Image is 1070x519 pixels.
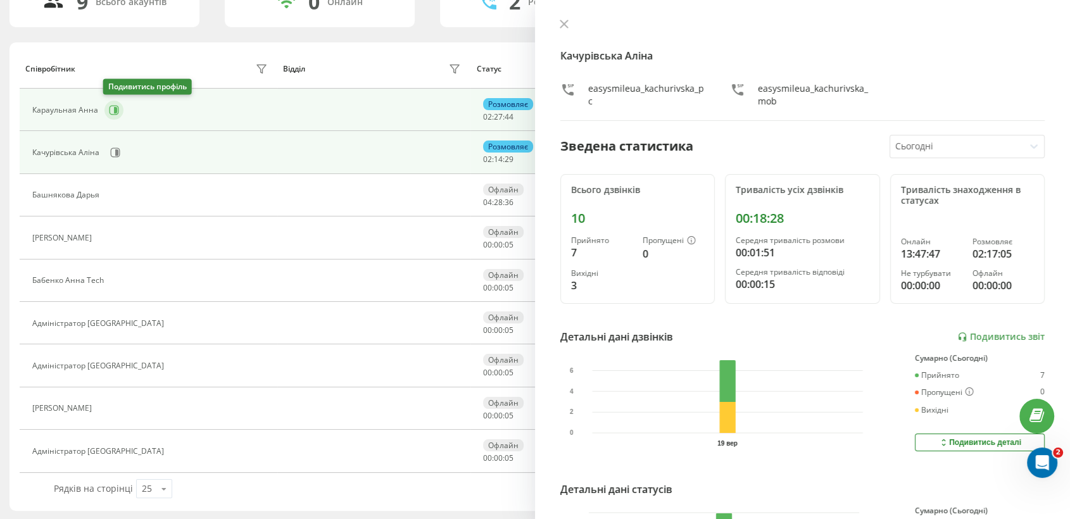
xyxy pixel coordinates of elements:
span: 00 [483,239,492,250]
span: 00 [494,239,503,250]
a: Подивитись звіт [957,332,1045,342]
div: Качурівська Аліна [32,148,103,157]
div: Розмовляє [483,141,533,153]
span: 00 [494,325,503,335]
div: 3 [571,278,633,293]
div: [PERSON_NAME] [32,404,95,413]
div: Онлайн [901,237,962,246]
div: : : [483,155,513,164]
div: Офлайн [483,397,524,409]
span: 05 [505,325,513,335]
div: 00:01:51 [736,245,869,260]
span: 00 [494,410,503,421]
span: 28 [494,197,503,208]
div: : : [483,368,513,377]
div: Офлайн [483,184,524,196]
div: Всього дзвінків [571,185,704,196]
div: 13:47:47 [901,246,962,261]
div: Пропущені [643,236,704,246]
div: 00:00:00 [972,278,1034,293]
span: 04 [483,197,492,208]
span: 00 [483,325,492,335]
div: 7 [571,245,633,260]
div: : : [483,411,513,420]
div: Вихідні [915,406,948,415]
div: : : [483,241,513,249]
div: Сумарно (Сьогодні) [915,506,1045,515]
span: 00 [494,282,503,293]
div: Подивитись профіль [103,79,192,95]
div: Адміністратор [GEOGRAPHIC_DATA] [32,447,167,456]
div: Прийнято [571,236,633,245]
div: Пропущені [915,387,974,397]
text: 4 [570,388,574,395]
div: Подивитись деталі [938,437,1021,447]
div: Офлайн [972,269,1034,278]
text: 6 [570,367,574,374]
div: : : [483,113,513,122]
div: Башнякова Дарья [32,191,103,199]
div: Вихідні [571,269,633,278]
span: 02 [483,111,492,122]
div: Детальні дані дзвінків [560,329,673,344]
div: Розмовляє [483,98,533,110]
span: 05 [505,453,513,463]
div: Відділ [283,65,305,73]
text: 2 [570,409,574,416]
div: Зведена статистика [560,137,693,156]
iframe: Intercom live chat [1027,447,1057,478]
span: 27 [494,111,503,122]
div: easysmileua_kachurivska_mob [758,82,874,108]
span: 00 [483,453,492,463]
div: Офлайн [483,311,524,323]
div: Статус [477,65,501,73]
span: 00 [494,453,503,463]
div: 00:00:00 [901,278,962,293]
div: 25 [142,482,152,495]
div: Детальні дані статусів [560,482,672,497]
div: [PERSON_NAME] [32,234,95,242]
button: Подивитись деталі [915,434,1045,451]
div: Прийнято [915,371,959,380]
div: Адміністратор [GEOGRAPHIC_DATA] [32,361,167,370]
span: 36 [505,197,513,208]
div: 0 [643,246,704,261]
span: 00 [483,410,492,421]
div: easysmileua_kachurivska_pc [588,82,705,108]
div: Офлайн [483,226,524,238]
div: Середня тривалість відповіді [736,268,869,277]
span: Рядків на сторінці [54,482,133,494]
span: 00 [483,282,492,293]
div: : : [483,454,513,463]
span: 44 [505,111,513,122]
div: Середня тривалість розмови [736,236,869,245]
div: Розмовляє [972,237,1034,246]
div: Бабенко Анна Tech [32,276,107,285]
div: 00:00:15 [736,277,869,292]
text: 19 вер [717,440,738,447]
div: Караульная Анна [32,106,101,115]
div: 0 [1040,387,1045,397]
div: Співробітник [25,65,75,73]
span: 05 [505,282,513,293]
div: : : [483,326,513,335]
div: Не турбувати [901,269,962,278]
span: 00 [494,367,503,378]
div: Офлайн [483,354,524,366]
div: : : [483,284,513,292]
div: 00:18:28 [736,211,869,226]
div: 10 [571,211,704,226]
span: 2 [1053,447,1063,458]
span: 02 [483,154,492,165]
span: 05 [505,239,513,250]
div: 02:17:05 [972,246,1034,261]
span: 00 [483,367,492,378]
text: 0 [570,430,574,437]
span: 05 [505,367,513,378]
div: 7 [1040,371,1045,380]
div: Сумарно (Сьогодні) [915,354,1045,363]
div: Офлайн [483,269,524,281]
span: 05 [505,410,513,421]
h4: Качурівська Аліна [560,48,1045,63]
span: 29 [505,154,513,165]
